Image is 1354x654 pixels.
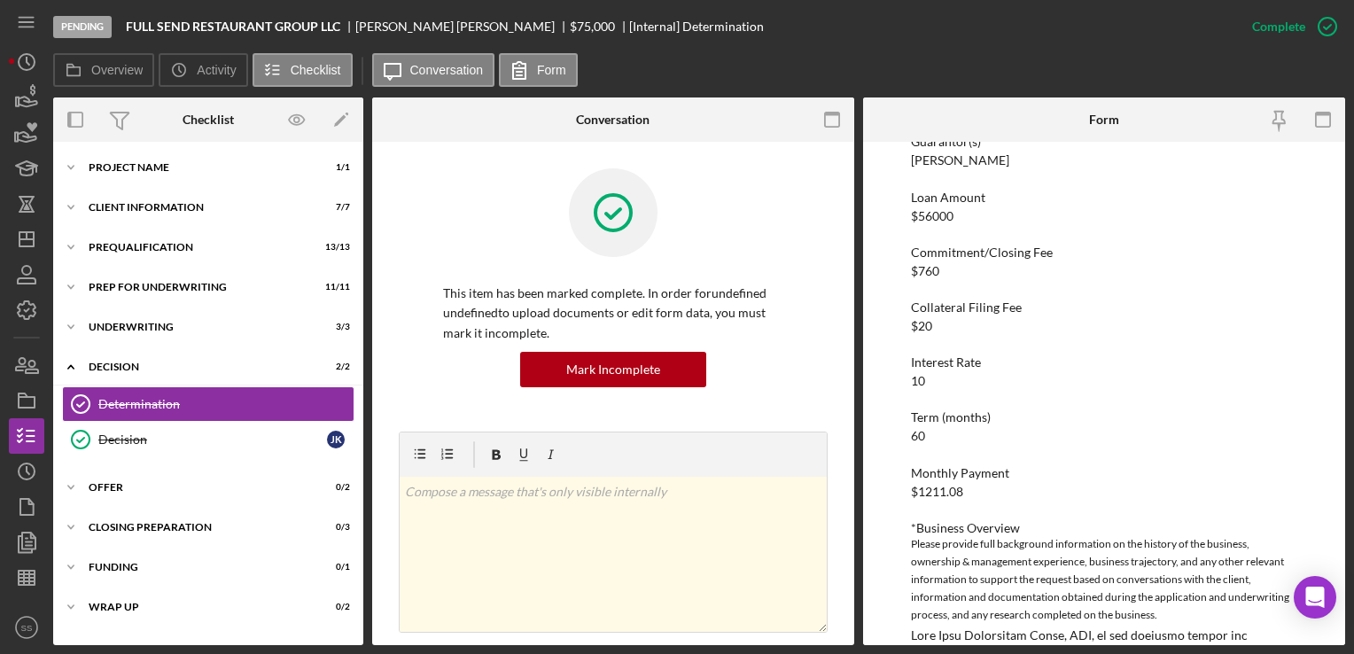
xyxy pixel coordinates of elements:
div: Form [1089,113,1119,127]
label: Overview [91,63,143,77]
div: Open Intercom Messenger [1294,576,1336,619]
button: Overview [53,53,154,87]
button: Form [499,53,578,87]
label: Conversation [410,63,484,77]
div: Loan Amount [911,191,1296,205]
b: FULL SEND RESTAURANT GROUP LLC [126,19,340,34]
div: Term (months) [911,410,1296,424]
button: SS [9,610,44,645]
div: Prequalification [89,242,306,253]
div: Closing Preparation [89,522,306,533]
div: Guarantor(s) [911,135,1296,149]
div: 10 [911,374,925,388]
div: Underwriting [89,322,306,332]
div: $56000 [911,209,953,223]
div: [PERSON_NAME] [911,153,1009,167]
div: Determination [98,397,354,411]
div: Complete [1252,9,1305,44]
div: 2 / 2 [318,362,350,372]
div: 13 / 13 [318,242,350,253]
div: *Business Overview [911,521,1296,535]
div: Client Information [89,202,306,213]
div: Decision [98,432,327,447]
a: DecisionJK [62,422,354,457]
button: Checklist [253,53,353,87]
span: $75,000 [570,19,615,34]
div: $20 [911,319,932,333]
div: Please provide full background information on the history of the business, ownership & management... [911,535,1296,624]
div: Mark Incomplete [566,352,660,387]
div: 60 [911,429,925,443]
div: $1211.08 [911,485,963,499]
div: 0 / 2 [318,602,350,612]
div: Funding [89,562,306,572]
label: Checklist [291,63,341,77]
div: Pending [53,16,112,38]
div: 11 / 11 [318,282,350,292]
p: This item has been marked complete. In order for undefined undefined to upload documents or edit ... [443,284,783,343]
text: SS [21,623,33,633]
div: Checklist [183,113,234,127]
div: 0 / 2 [318,482,350,493]
div: 3 / 3 [318,322,350,332]
div: [PERSON_NAME] [PERSON_NAME] [355,19,570,34]
div: Conversation [576,113,650,127]
a: Determination [62,386,354,422]
button: Mark Incomplete [520,352,706,387]
div: Decision [89,362,306,372]
div: [Internal] Determination [629,19,764,34]
div: Project Name [89,162,306,173]
div: 0 / 3 [318,522,350,533]
label: Activity [197,63,236,77]
div: Commitment/Closing Fee [911,245,1296,260]
div: Prep for Underwriting [89,282,306,292]
button: Complete [1234,9,1345,44]
button: Conversation [372,53,495,87]
div: Offer [89,482,306,493]
div: Interest Rate [911,355,1296,370]
label: Form [537,63,566,77]
div: 0 / 1 [318,562,350,572]
div: $760 [911,264,939,278]
div: Wrap Up [89,602,306,612]
div: 7 / 7 [318,202,350,213]
div: Collateral Filing Fee [911,300,1296,315]
button: Activity [159,53,247,87]
div: J K [327,431,345,448]
div: 1 / 1 [318,162,350,173]
div: Monthly Payment [911,466,1296,480]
